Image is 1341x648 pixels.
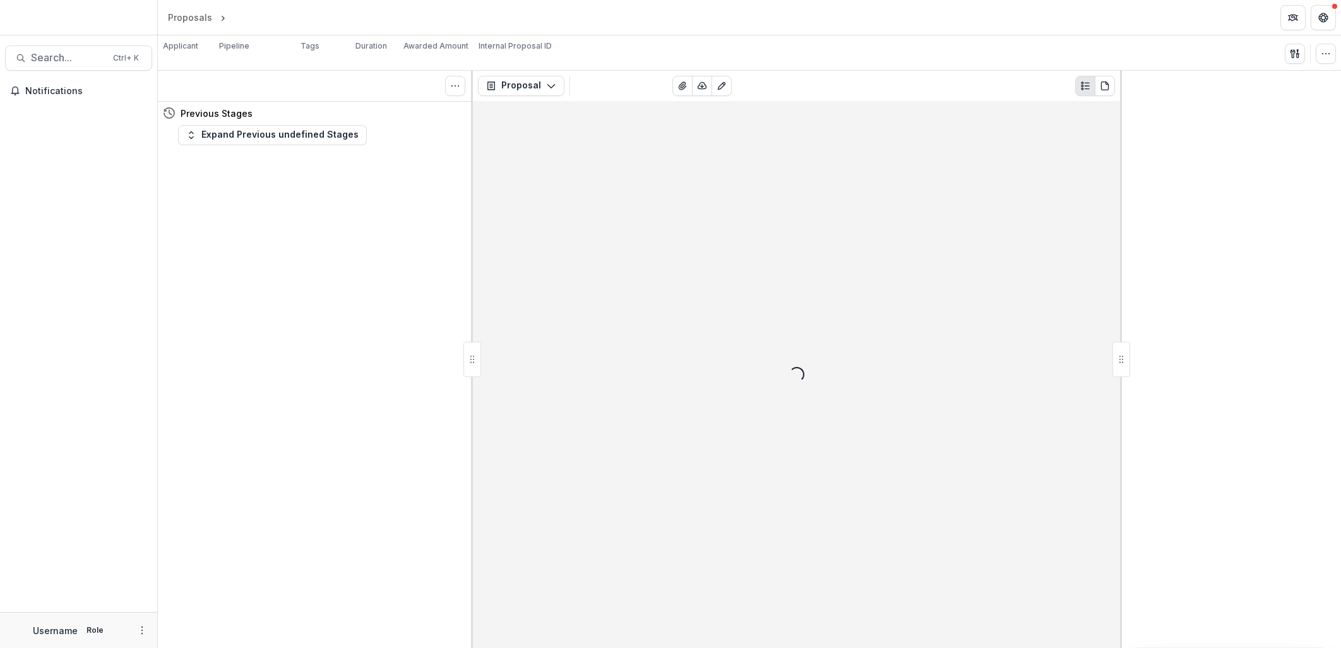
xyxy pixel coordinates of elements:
div: Proposals [168,11,212,24]
p: Applicant [163,40,198,52]
a: Proposals [163,8,217,27]
button: Partners [1280,5,1306,30]
button: More [134,623,150,638]
p: Pipeline [219,40,249,52]
p: Role [83,625,107,636]
nav: breadcrumb [163,8,282,27]
p: Tags [301,40,319,52]
button: Plaintext view [1075,76,1095,96]
p: Duration [355,40,387,52]
div: Ctrl + K [110,51,141,65]
p: Internal Proposal ID [479,40,552,52]
p: Awarded Amount [403,40,468,52]
h4: Previous Stages [181,107,253,120]
span: Notifications [25,86,147,97]
button: PDF view [1095,76,1115,96]
p: Username [33,624,78,637]
button: Get Help [1311,5,1336,30]
button: Notifications [5,81,152,101]
button: Edit as form [712,76,732,96]
button: Toggle View Cancelled Tasks [445,76,465,96]
button: Expand Previous undefined Stages [178,125,367,145]
button: View Attached Files [672,76,693,96]
button: Search... [5,45,152,71]
span: Search... [31,52,105,64]
button: Proposal [478,76,564,96]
